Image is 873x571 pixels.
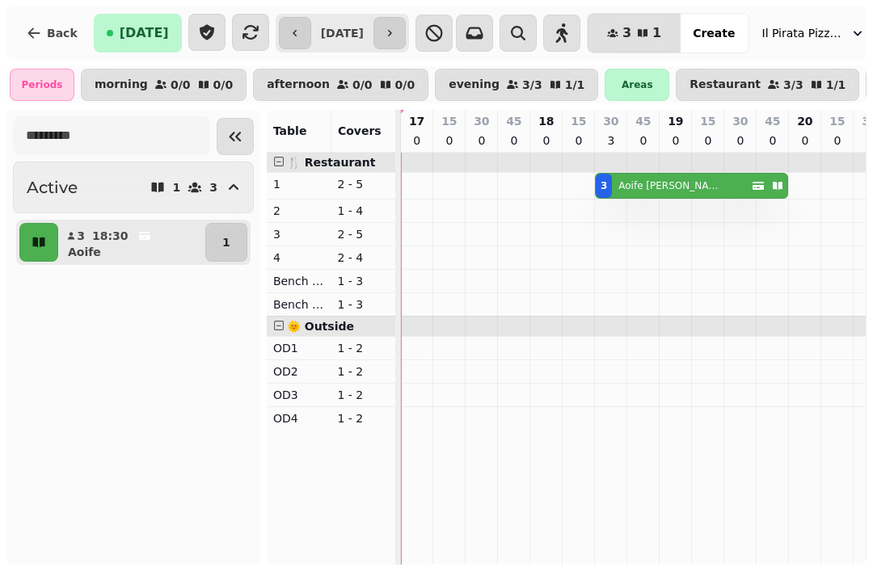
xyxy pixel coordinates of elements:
[506,113,521,129] p: 45
[637,132,650,149] p: 0
[783,79,803,90] p: 3 / 3
[273,296,325,313] p: Bench Right
[337,296,389,313] p: 1 - 3
[449,78,500,91] p: evening
[337,203,389,219] p: 1 - 4
[76,228,86,244] p: 3
[273,340,325,356] p: OD1
[273,203,325,219] p: 2
[337,340,389,356] p: 1 - 2
[676,69,859,101] button: Restaurant3/31/1
[92,228,129,244] p: 18:30
[635,113,651,129] p: 45
[120,27,169,40] span: [DATE]
[267,78,330,91] p: afternoon
[81,69,247,101] button: morning0/00/0
[273,250,325,266] p: 4
[273,273,325,289] p: Bench Left
[605,69,669,101] div: Areas
[411,132,424,149] p: 0
[508,132,521,149] p: 0
[10,69,74,101] div: Periods
[68,244,101,260] p: Aoife
[409,113,424,129] p: 17
[13,162,254,213] button: Active13
[337,226,389,242] p: 2 - 5
[831,132,844,149] p: 0
[337,176,389,192] p: 2 - 5
[337,410,389,426] p: 1 - 2
[441,113,457,129] p: 15
[27,176,78,199] h2: Active
[352,79,373,90] p: 0 / 0
[799,132,812,149] p: 0
[273,176,325,192] p: 1
[669,132,682,149] p: 0
[337,250,389,266] p: 2 - 4
[273,410,325,426] p: OD4
[565,79,585,90] p: 1 / 1
[338,124,382,137] span: Covers
[209,182,217,193] p: 3
[13,14,91,52] button: Back
[797,113,812,129] p: 20
[205,223,247,262] button: 1
[287,320,354,333] span: 🌞 Outside
[522,79,542,90] p: 3 / 3
[702,132,715,149] p: 0
[826,79,846,90] p: 1 / 1
[474,113,489,129] p: 30
[94,14,182,52] button: [DATE]
[287,156,376,169] span: 🍴 Restaurant
[443,132,456,149] p: 0
[337,273,389,289] p: 1 - 3
[571,113,586,129] p: 15
[540,132,553,149] p: 0
[337,387,389,403] p: 1 - 2
[95,78,148,91] p: morning
[273,226,325,242] p: 3
[668,113,683,129] p: 19
[213,79,234,90] p: 0 / 0
[395,79,415,90] p: 0 / 0
[829,113,845,129] p: 15
[273,124,307,137] span: Table
[572,132,585,149] p: 0
[734,132,747,149] p: 0
[475,132,488,149] p: 0
[172,182,180,193] p: 1
[622,27,631,40] span: 3
[538,113,554,129] p: 18
[47,27,78,39] span: Back
[601,179,607,192] div: 3
[171,79,191,90] p: 0 / 0
[273,387,325,403] p: OD3
[588,14,681,52] button: 31
[765,113,780,129] p: 45
[222,234,230,250] p: 1
[61,223,202,262] button: 318:30Aoife
[762,25,843,41] span: Il Pirata Pizzata
[652,27,661,40] span: 1
[605,132,618,149] p: 3
[435,69,598,101] button: evening3/31/1
[700,113,715,129] p: 15
[693,27,735,39] span: Create
[273,363,325,380] p: OD2
[690,78,761,91] p: Restaurant
[766,132,779,149] p: 0
[217,118,254,155] button: Collapse sidebar
[253,69,428,101] button: afternoon0/00/0
[603,113,618,129] p: 30
[732,113,748,129] p: 30
[337,363,389,380] p: 1 - 2
[680,14,748,52] button: Create
[618,179,721,192] p: Aoife [PERSON_NAME]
